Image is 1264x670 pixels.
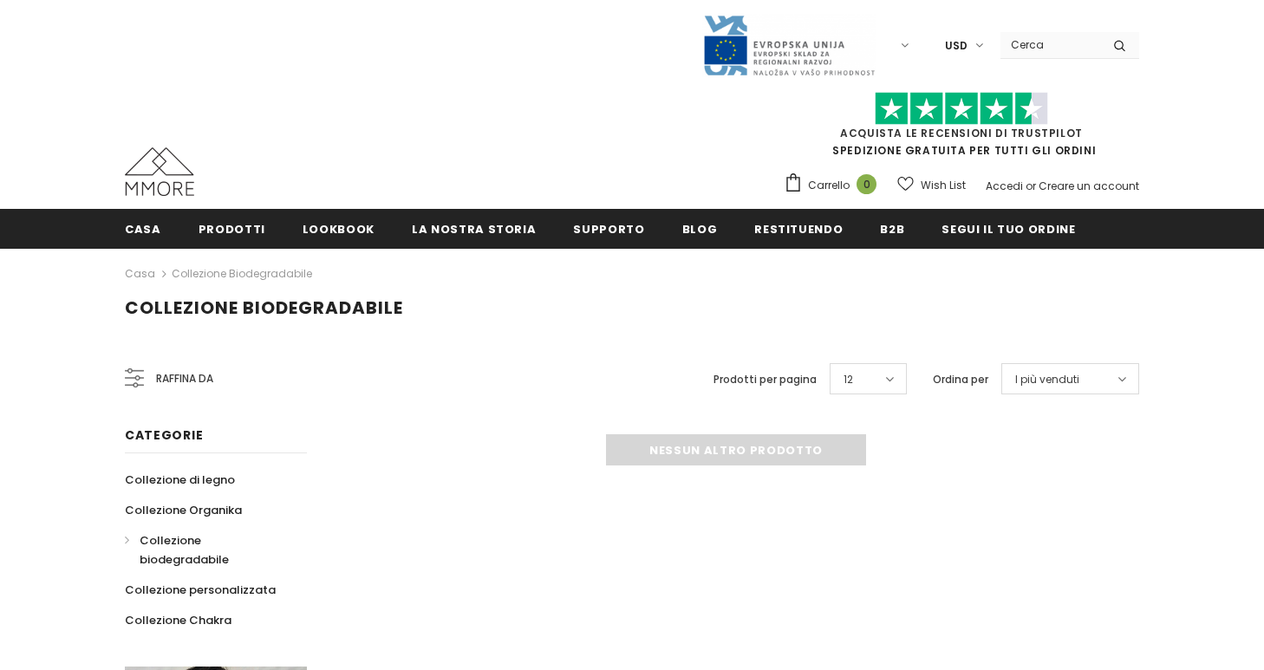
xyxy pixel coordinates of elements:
[125,296,403,320] span: Collezione biodegradabile
[1039,179,1139,193] a: Creare un account
[125,209,161,248] a: Casa
[573,209,644,248] a: supporto
[125,465,235,495] a: Collezione di legno
[125,263,155,284] a: Casa
[199,209,265,248] a: Prodotti
[172,266,312,281] a: Collezione biodegradabile
[880,221,904,237] span: B2B
[844,371,853,388] span: 12
[784,172,885,198] a: Carrello 0
[412,221,536,237] span: La nostra storia
[125,221,161,237] span: Casa
[754,221,843,237] span: Restituendo
[857,174,876,194] span: 0
[921,177,966,194] span: Wish List
[941,209,1075,248] a: Segui il tuo ordine
[125,612,231,628] span: Collezione Chakra
[840,126,1083,140] a: Acquista le recensioni di TrustPilot
[875,92,1048,126] img: Fidati di Pilot Stars
[808,177,850,194] span: Carrello
[1015,371,1079,388] span: I più venduti
[702,37,876,52] a: Javni Razpis
[140,532,229,568] span: Collezione biodegradabile
[156,369,213,388] span: Raffina da
[573,221,644,237] span: supporto
[945,37,968,55] span: USD
[199,221,265,237] span: Prodotti
[702,14,876,77] img: Javni Razpis
[412,209,536,248] a: La nostra storia
[986,179,1023,193] a: Accedi
[303,221,375,237] span: Lookbook
[682,209,718,248] a: Blog
[880,209,904,248] a: B2B
[682,221,718,237] span: Blog
[933,371,988,388] label: Ordina per
[125,525,288,575] a: Collezione biodegradabile
[1026,179,1036,193] span: or
[713,371,817,388] label: Prodotti per pagina
[125,575,276,605] a: Collezione personalizzata
[125,426,203,444] span: Categorie
[897,170,966,200] a: Wish List
[125,495,242,525] a: Collezione Organika
[941,221,1075,237] span: Segui il tuo ordine
[754,209,843,248] a: Restituendo
[125,472,235,488] span: Collezione di legno
[125,605,231,635] a: Collezione Chakra
[1000,32,1100,57] input: Search Site
[125,147,194,196] img: Casi MMORE
[125,582,276,598] span: Collezione personalizzata
[303,209,375,248] a: Lookbook
[784,100,1139,158] span: SPEDIZIONE GRATUITA PER TUTTI GLI ORDINI
[125,502,242,518] span: Collezione Organika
